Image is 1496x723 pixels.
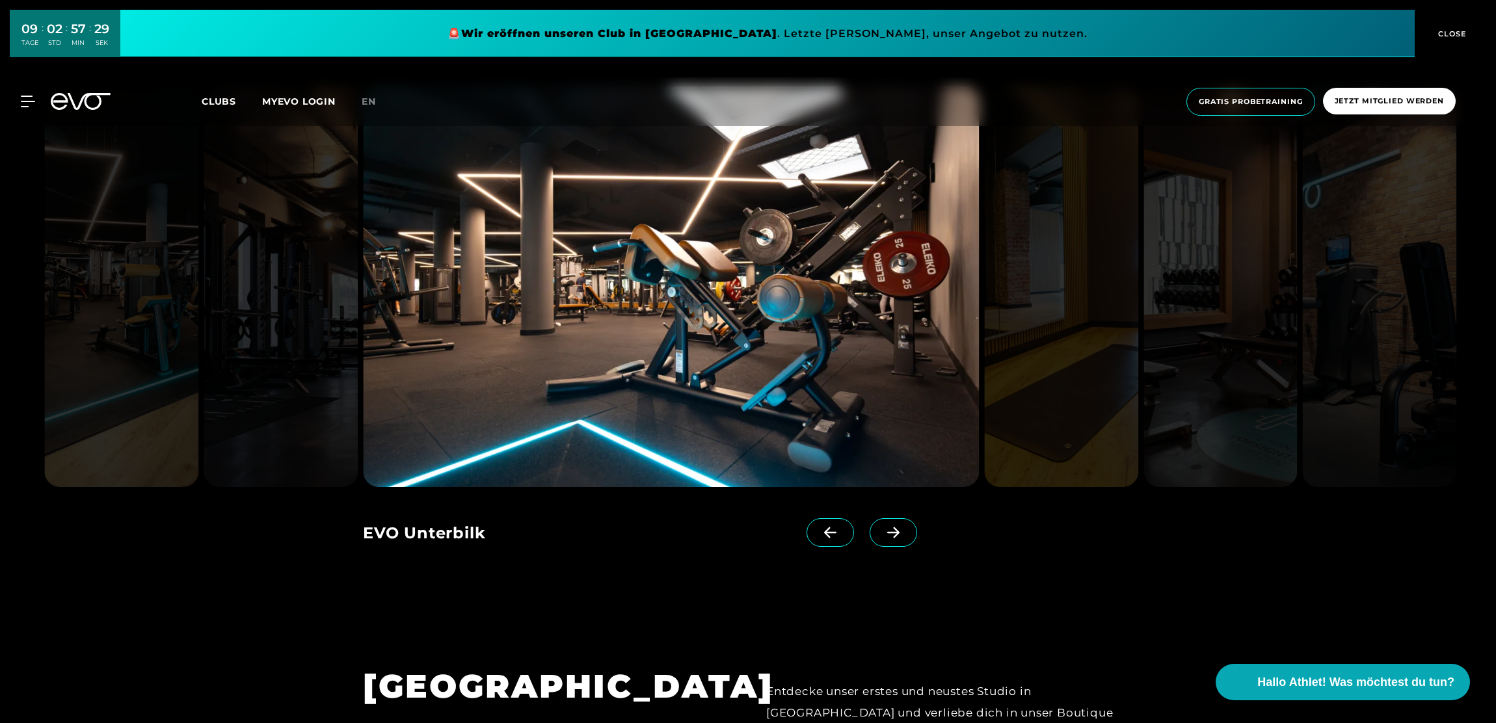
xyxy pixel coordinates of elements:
[89,21,91,55] div: :
[984,86,1138,487] img: evofitness
[94,38,109,47] div: SEK
[362,94,392,109] a: en
[1143,86,1298,487] img: evofitness
[21,20,38,38] div: 09
[1216,664,1470,700] button: Hallo Athlet! Was möchtest du tun?
[204,86,358,487] img: evofitness
[94,20,109,38] div: 29
[1335,96,1444,107] span: Jetzt Mitglied werden
[1303,86,1457,487] img: evofitness
[66,21,68,55] div: :
[1415,10,1486,57] button: CLOSE
[42,21,44,55] div: :
[47,20,62,38] div: 02
[1199,96,1303,107] span: Gratis Probetraining
[44,86,198,487] img: evofitness
[262,96,336,107] a: MYEVO LOGIN
[71,20,86,38] div: 57
[71,38,86,47] div: MIN
[47,38,62,47] div: STD
[202,96,236,107] span: Clubs
[1319,88,1460,116] a: Jetzt Mitglied werden
[1182,88,1319,116] a: Gratis Probetraining
[363,665,730,707] h1: [GEOGRAPHIC_DATA]
[21,38,38,47] div: TAGE
[362,96,376,107] span: en
[363,86,979,487] img: evofitness
[1257,674,1454,691] span: Hallo Athlet! Was möchtest du tun?
[202,95,262,107] a: Clubs
[1435,28,1467,40] span: CLOSE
